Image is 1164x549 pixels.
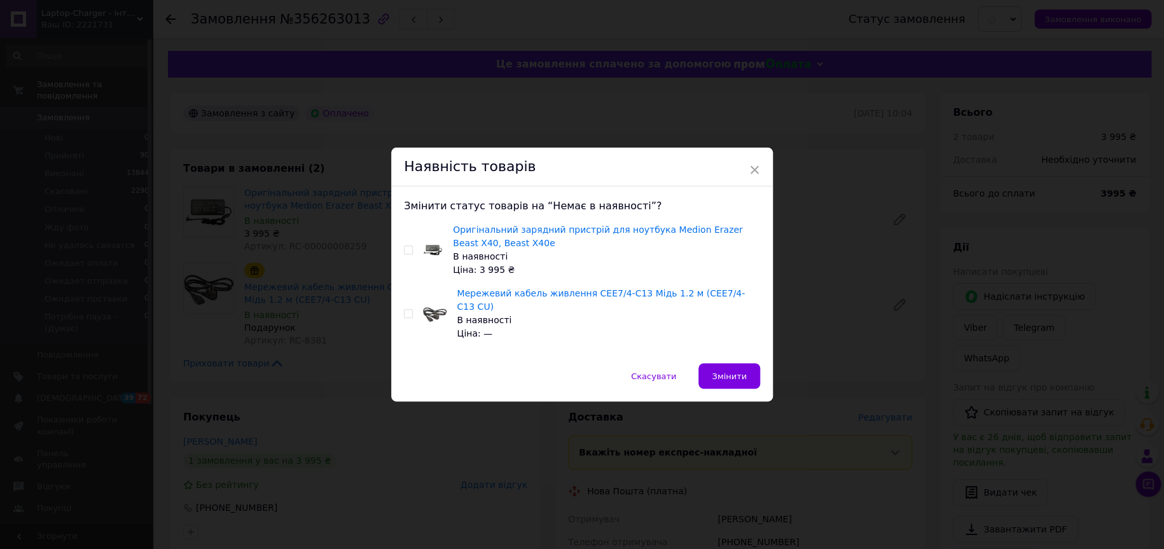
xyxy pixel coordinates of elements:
[698,363,760,389] button: Змінити
[453,225,742,248] a: Оригінальний зарядний пристрій для ноутбука Medion Erazer Beast X40, Beast X40e
[391,148,773,186] div: Наявність товарів
[457,327,760,340] div: Ціна: —
[457,314,760,327] div: В наявності
[453,250,760,263] div: В наявності
[631,372,676,381] span: Скасувати
[404,199,760,213] div: Змінити статус товарів на “Немає в наявності”?
[457,288,745,312] a: Мережевий кабель живлення CEE7/4-C13 Мідь 1.2 м (CEE7/4-C13 CU)
[618,363,689,389] button: Скасувати
[749,159,760,181] span: ×
[712,372,747,381] span: Змінити
[453,263,760,277] div: Ціна: 3 995 ₴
